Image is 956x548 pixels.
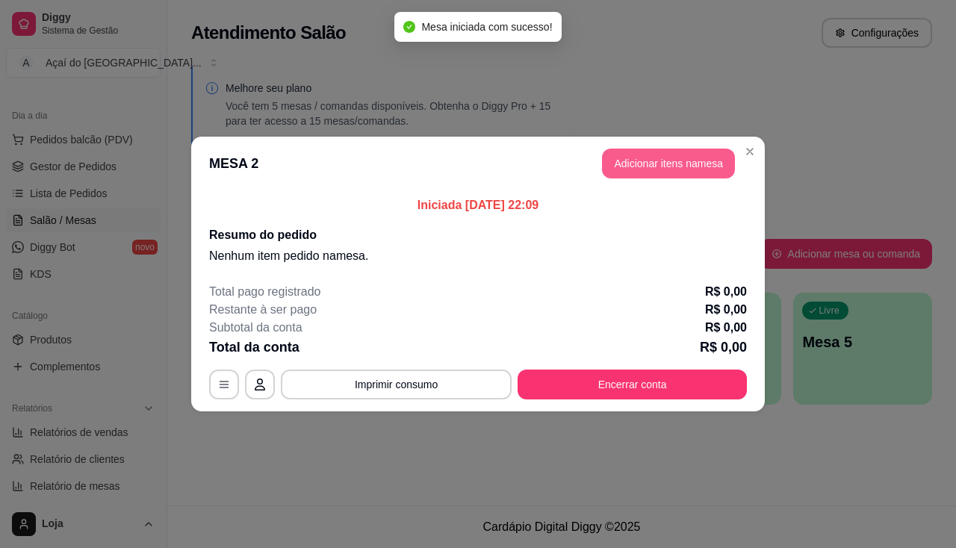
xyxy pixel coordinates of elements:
[421,21,552,33] span: Mesa iniciada com sucesso!
[518,370,747,399] button: Encerrar conta
[403,21,415,33] span: check-circle
[209,226,747,244] h2: Resumo do pedido
[209,301,317,319] p: Restante à ser pago
[191,137,765,190] header: MESA 2
[705,283,747,301] p: R$ 0,00
[209,283,320,301] p: Total pago registrado
[281,370,512,399] button: Imprimir consumo
[209,196,747,214] p: Iniciada [DATE] 22:09
[209,337,299,358] p: Total da conta
[209,247,747,265] p: Nenhum item pedido na mesa .
[209,319,302,337] p: Subtotal da conta
[705,319,747,337] p: R$ 0,00
[738,140,762,164] button: Close
[602,149,735,178] button: Adicionar itens namesa
[705,301,747,319] p: R$ 0,00
[700,337,747,358] p: R$ 0,00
